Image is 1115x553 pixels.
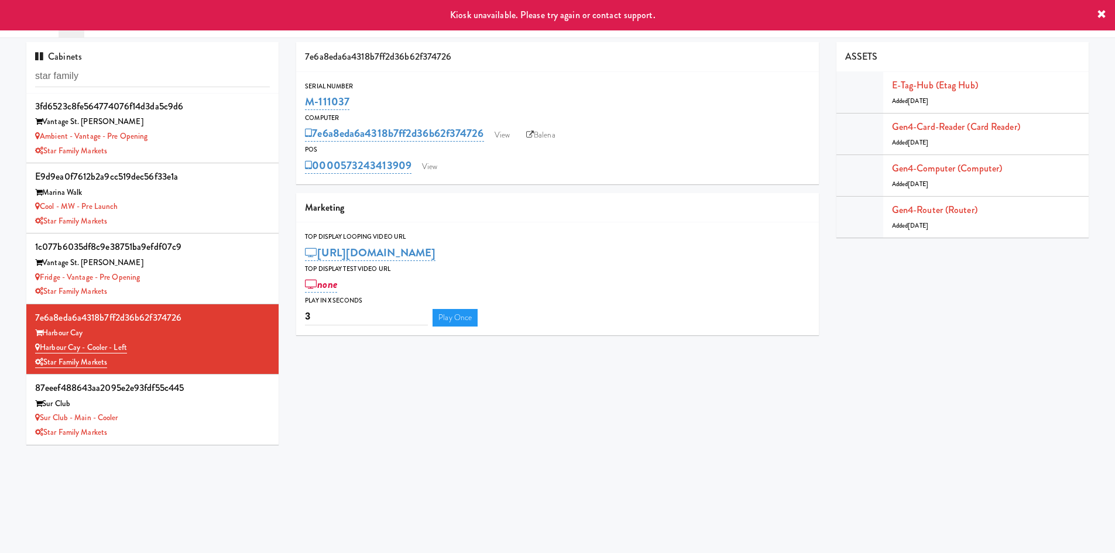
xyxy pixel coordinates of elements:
[908,138,928,147] span: [DATE]
[26,163,279,233] li: e9d9ea0f7612b2a9cc519dec56f33e1aMarina Walk Cool - MW - Pre LaunchStar Family Markets
[892,221,928,230] span: Added
[845,50,878,63] span: ASSETS
[305,276,337,293] a: none
[35,66,270,87] input: Search cabinets
[35,186,270,200] div: Marina Walk
[892,97,928,105] span: Added
[416,158,443,176] a: View
[908,221,928,230] span: [DATE]
[35,50,82,63] span: Cabinets
[305,94,349,110] a: M-111037
[35,286,107,297] a: Star Family Markets
[35,168,270,186] div: e9d9ea0f7612b2a9cc519dec56f33e1a
[305,112,810,124] div: Computer
[35,256,270,270] div: Vantage St. [PERSON_NAME]
[35,272,140,283] a: Fridge - Vantage - Pre Opening
[908,97,928,105] span: [DATE]
[892,180,928,188] span: Added
[35,98,270,115] div: 3fd6523c8fe564774076f14d3da5c9d6
[26,233,279,304] li: 1c077b6035df8c9e38751ba9efdf07c9Vantage St. [PERSON_NAME] Fridge - Vantage - Pre OpeningStar Fami...
[892,162,1002,175] a: Gen4-computer (Computer)
[305,125,483,142] a: 7e6a8eda6a4318b7ff2d36b62f374726
[305,263,810,275] div: Top Display Test Video Url
[908,180,928,188] span: [DATE]
[35,238,270,256] div: 1c077b6035df8c9e38751ba9efdf07c9
[305,157,411,174] a: 0000573243413909
[305,295,810,307] div: Play in X seconds
[35,201,118,212] a: Cool - MW - Pre Launch
[305,245,435,261] a: [URL][DOMAIN_NAME]
[35,145,107,156] a: Star Family Markets
[305,201,344,214] span: Marketing
[433,309,478,327] a: Play Once
[35,215,107,226] a: Star Family Markets
[892,120,1020,133] a: Gen4-card-reader (Card Reader)
[892,203,977,217] a: Gen4-router (Router)
[35,309,270,327] div: 7e6a8eda6a4318b7ff2d36b62f374726
[26,93,279,163] li: 3fd6523c8fe564774076f14d3da5c9d6Vantage St. [PERSON_NAME] Ambient - Vantage - Pre OpeningStar Fam...
[35,427,107,438] a: Star Family Markets
[35,379,270,397] div: 87eeef488643aa2095e2e93fdf55c445
[35,397,270,411] div: Sur Club
[35,326,270,341] div: Harbour Cay
[892,138,928,147] span: Added
[305,81,810,92] div: Serial Number
[35,130,147,142] a: Ambient - Vantage - Pre Opening
[26,375,279,444] li: 87eeef488643aa2095e2e93fdf55c445Sur Club Sur Club - Main - CoolerStar Family Markets
[35,342,127,353] a: Harbour Cay - Cooler - Left
[296,42,819,72] div: 7e6a8eda6a4318b7ff2d36b62f374726
[35,412,118,423] a: Sur Club - Main - Cooler
[305,231,810,243] div: Top Display Looping Video Url
[450,8,656,22] span: Kiosk unavailable. Please try again or contact support.
[892,78,978,92] a: E-tag-hub (Etag Hub)
[489,126,516,144] a: View
[35,115,270,129] div: Vantage St. [PERSON_NAME]
[26,304,279,375] li: 7e6a8eda6a4318b7ff2d36b62f374726Harbour Cay Harbour Cay - Cooler - LeftStar Family Markets
[305,144,810,156] div: POS
[520,126,561,144] a: Balena
[35,356,107,368] a: Star Family Markets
